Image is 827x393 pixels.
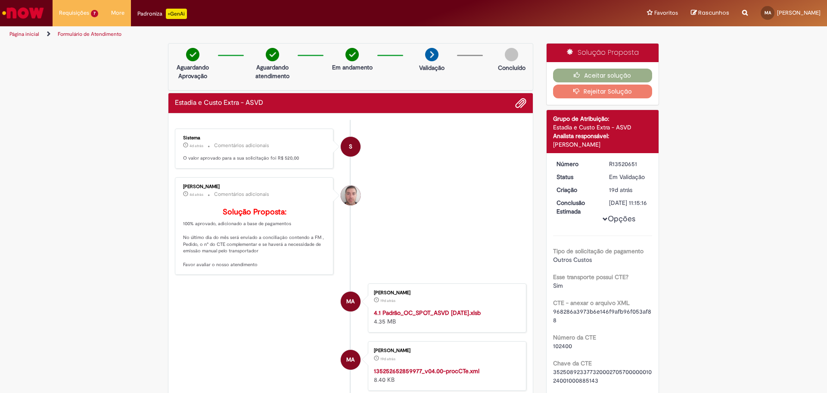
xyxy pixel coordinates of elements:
[609,173,649,181] div: Em Validação
[553,256,592,264] span: Outros Custos
[553,247,644,255] b: Tipo de solicitação de pagamento
[266,48,279,61] img: check-circle-green.png
[553,333,596,341] b: Número da CTE
[166,9,187,19] p: +GenAi
[345,48,359,61] img: check-circle-green.png
[654,9,678,17] span: Favoritos
[553,140,653,149] div: [PERSON_NAME]
[6,26,545,42] ul: Trilhas de página
[252,63,293,80] p: Aguardando atendimento
[374,309,481,317] a: 4.1 Padrão_OC_SPOT_ASVD [DATE].xlsb
[553,273,628,281] b: Esse transporte possui CTE?
[190,192,203,197] span: 4d atrás
[698,9,729,17] span: Rascunhos
[609,186,632,194] time: 11/09/2025 10:15:13
[380,298,395,303] span: 19d atrás
[609,186,632,194] span: 19d atrás
[214,142,269,149] small: Comentários adicionais
[380,356,395,362] span: 19d atrás
[777,9,821,16] span: [PERSON_NAME]
[553,359,592,367] b: Chave da CTE
[9,31,39,38] a: Página inicial
[609,185,649,194] div: 11/09/2025 10:15:13
[183,184,326,189] div: [PERSON_NAME]
[91,10,98,17] span: 7
[175,99,263,107] h2: Estadia e Custo Extra - ASVD Histórico de tíquete
[547,44,659,62] div: Solução Proposta
[346,291,354,312] span: MA
[419,63,445,72] p: Validação
[425,48,438,61] img: arrow-next.png
[183,135,326,141] div: Sistema
[553,132,653,140] div: Analista responsável:
[609,160,649,168] div: R13520651
[553,308,651,324] span: 968286a3973b6e146f9afb96f053af88
[553,342,572,350] span: 102400
[374,348,517,353] div: [PERSON_NAME]
[553,69,653,82] button: Aceitar solução
[346,349,354,370] span: MA
[214,191,269,198] small: Comentários adicionais
[550,198,603,216] dt: Conclusão Estimada
[515,97,526,109] button: Adicionar anexos
[505,48,518,61] img: img-circle-grey.png
[380,356,395,362] time: 11/09/2025 10:14:29
[341,292,361,311] div: Maudinei andrade
[553,114,653,123] div: Grupo de Atribuição:
[374,367,517,384] div: 8.40 KB
[172,63,214,80] p: Aguardando Aprovação
[553,282,563,289] span: Sim
[553,85,653,98] button: Rejeitar Solução
[550,160,603,168] dt: Número
[550,173,603,181] dt: Status
[111,9,124,17] span: More
[550,185,603,194] dt: Criação
[553,123,653,132] div: Estadia e Custo Extra - ASVD
[374,308,517,326] div: 4.35 MB
[609,198,649,207] div: [DATE] 11:15:16
[341,350,361,370] div: Maudinei andrade
[380,298,395,303] time: 11/09/2025 10:14:57
[1,4,45,22] img: ServiceNow
[183,155,326,162] p: O valor aprovado para a sua solicitação foi R$ 520,00
[183,208,326,268] p: 100% aprovado, adicionado a base de pagamentos No último dia do mês será enviado a conciliação co...
[341,137,361,157] div: System
[332,63,373,72] p: Em andamento
[223,207,286,217] b: Solução Proposta:
[349,136,352,157] span: S
[190,143,203,148] time: 26/09/2025 11:05:55
[58,31,121,38] a: Formulário de Atendimento
[553,299,630,307] b: CTE - anexar o arquivo XML
[137,9,187,19] div: Padroniza
[765,10,771,16] span: MA
[186,48,199,61] img: check-circle-green.png
[341,185,361,205] div: Luiz Carlos Barsotti Filho
[190,143,203,148] span: 4d atrás
[374,367,479,375] a: 135252652859977_v04.00-procCTe.xml
[190,192,203,197] time: 26/09/2025 11:05:53
[553,368,652,384] span: 35250892337732000270570000001024001000885143
[691,9,729,17] a: Rascunhos
[374,290,517,296] div: [PERSON_NAME]
[498,63,525,72] p: Concluído
[59,9,89,17] span: Requisições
